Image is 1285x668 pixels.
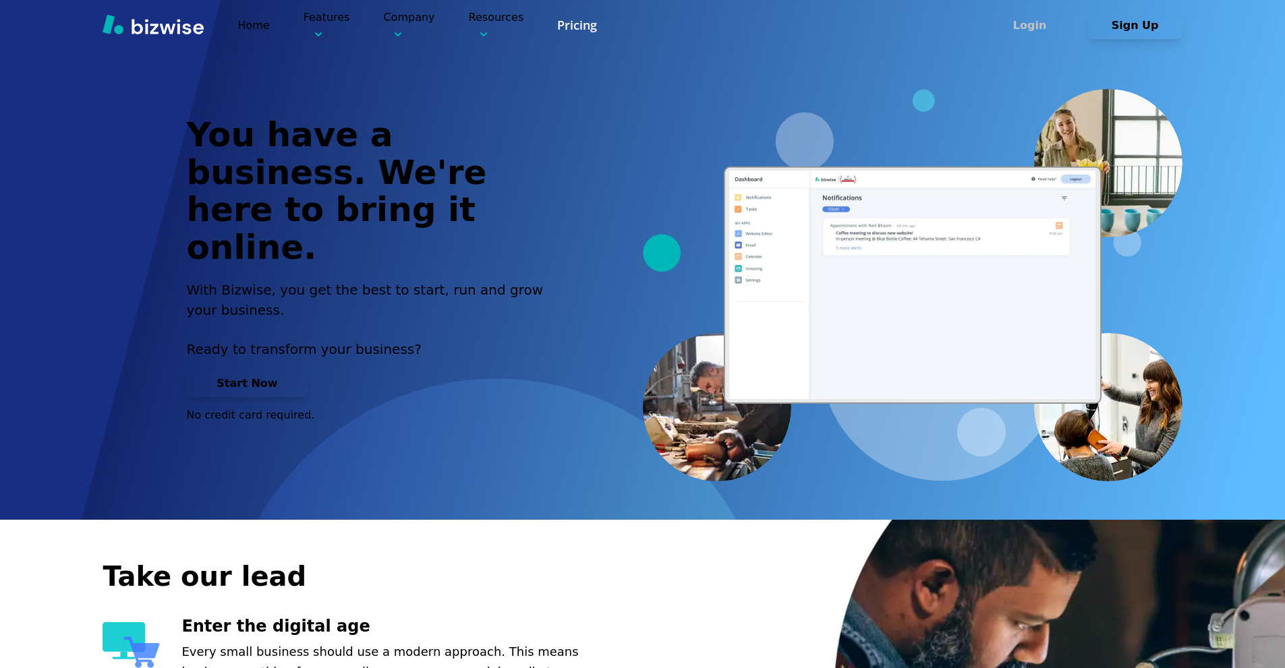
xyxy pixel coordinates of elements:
[1088,12,1182,39] button: Sign Up
[103,14,204,34] img: Bizwise Logo
[983,12,1077,39] button: Login
[983,19,1088,32] a: Login
[383,9,434,41] p: Company
[304,9,350,41] p: Features
[186,377,308,390] a: Start Now
[186,339,559,359] p: Ready to transform your business?
[186,117,559,266] h1: You have a business. We're here to bring it online.
[186,370,308,397] button: Start Now
[186,408,559,423] p: No credit card required.
[186,280,559,320] h2: With Bizwise, you get the best to start, run and grow your business.
[557,17,597,34] a: Pricing
[469,9,524,41] p: Resources
[1088,19,1182,32] a: Sign Up
[103,558,1114,595] h2: Take our lead
[103,622,160,668] img: Enter the digital age Icon
[181,615,608,638] h3: Enter the digital age
[237,19,269,32] a: Home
